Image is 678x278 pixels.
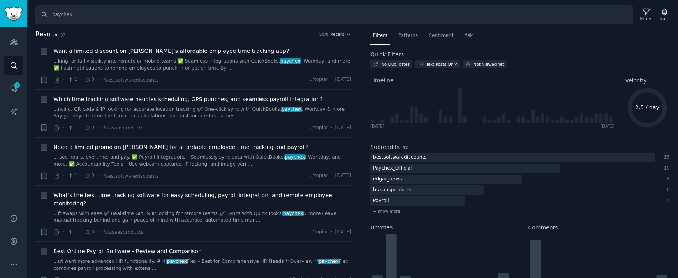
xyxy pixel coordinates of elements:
[331,229,333,236] span: ·
[101,77,158,83] span: r/bestsoftwarediscounts
[80,124,81,132] span: ·
[659,16,670,21] div: Track
[370,175,404,184] div: edgar_news
[663,165,670,172] div: 10
[335,124,351,131] span: [DATE]
[663,198,670,205] div: 5
[370,143,400,151] h2: Subreddits
[370,224,393,232] h2: Upvotes
[53,258,351,272] a: ...ut want more advanced HR functionality. # 4.paychexFlex - Best for Comprehensive HR Needs **Ov...
[370,153,430,163] div: bestsoftwarediscounts
[97,124,99,132] span: ·
[331,172,333,179] span: ·
[625,77,647,85] span: Velocity
[67,76,77,83] span: 1
[373,32,387,39] span: Filters
[310,172,328,179] span: u/topiar
[80,76,81,84] span: ·
[370,185,414,195] div: bizsaasproducts
[370,164,414,173] div: Paychex_Official
[80,228,81,236] span: ·
[331,124,333,131] span: ·
[310,124,328,131] span: u/topiar
[318,259,339,264] span: paychex
[426,61,457,67] div: Text Posts Only
[657,7,673,23] button: Track
[85,229,94,236] span: 0
[330,31,344,37] span: Recent
[101,173,158,179] span: r/bestsoftwarediscounts
[635,104,659,110] text: 2.5 / day
[67,172,77,179] span: 1
[4,79,23,98] a: 1
[63,76,65,84] span: ·
[5,7,23,21] img: GummySearch logo
[335,172,351,179] span: [DATE]
[67,229,77,236] span: 1
[60,33,65,37] span: 97
[330,31,351,37] button: Recent
[53,47,289,55] a: Want a limited discount on [PERSON_NAME]’s affordable employee time tracking app?
[97,228,99,236] span: ·
[53,58,351,72] a: ...king for full visibility into remote or mobile teams ✅ Seamless integrations with QuickBooks,p...
[35,30,58,39] span: Results
[601,123,615,129] div: [DATE]
[85,124,94,131] span: 0
[528,224,558,232] h2: Comments
[663,187,670,194] div: 6
[663,154,670,161] div: 15
[640,16,652,21] div: Filters
[429,32,453,39] span: Sentiment
[53,191,351,208] a: What’s the best time tracking software for easy scheduling, payroll integration, and remote emplo...
[166,259,188,264] span: paychex
[101,229,143,235] span: r/bizsaasproducts
[331,76,333,83] span: ·
[282,211,304,216] span: paychex
[663,176,670,183] div: 8
[370,123,384,129] div: [DATE]
[335,229,351,236] span: [DATE]
[310,76,328,83] span: u/topiar
[474,61,504,67] div: Not Viewed Yet
[85,172,94,179] span: 0
[53,95,323,103] a: Which time tracking software handles scheduling, GPS punches, and seamless payroll integration?
[63,228,65,236] span: ·
[381,61,410,67] div: No Duplicates
[402,145,408,150] span: 42
[53,154,351,168] a: ... see hours, overtime, and pay. ✅ Payroll Integrations – Seamlessly sync data with QuickBooks,p...
[53,210,351,224] a: ...ft swaps with ease ✔️ Real-time GPS & IP locking for remote teams ✔️ Syncs with QuickBooks,pay...
[85,76,94,83] span: 0
[63,124,65,132] span: ·
[80,172,81,180] span: ·
[97,76,99,84] span: ·
[101,125,143,131] span: r/bizsaasproducts
[63,172,65,180] span: ·
[53,247,202,255] a: Best Online Payroll Software - Review and Comparison
[370,196,392,206] div: Payroll
[53,106,351,120] a: ...ncing, QR code & IP locking for accurate location tracking ✔️ One-click sync with QuickBooks,p...
[67,124,77,131] span: 1
[319,31,328,37] div: Sort
[280,58,301,64] span: paychex
[370,51,404,59] h2: Quick Filters
[35,5,633,24] input: Search Keyword
[465,32,473,39] span: Ask
[53,143,308,151] a: Need a limited promo on [PERSON_NAME] for affordable employee time tracking and payroll?
[310,229,328,236] span: u/topiar
[97,172,99,180] span: ·
[373,208,400,214] span: + show more
[281,107,302,112] span: paychex
[370,77,394,85] span: Timeline
[335,76,351,83] span: [DATE]
[284,154,306,160] span: paychex
[398,32,418,39] span: Patterns
[14,82,21,88] span: 1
